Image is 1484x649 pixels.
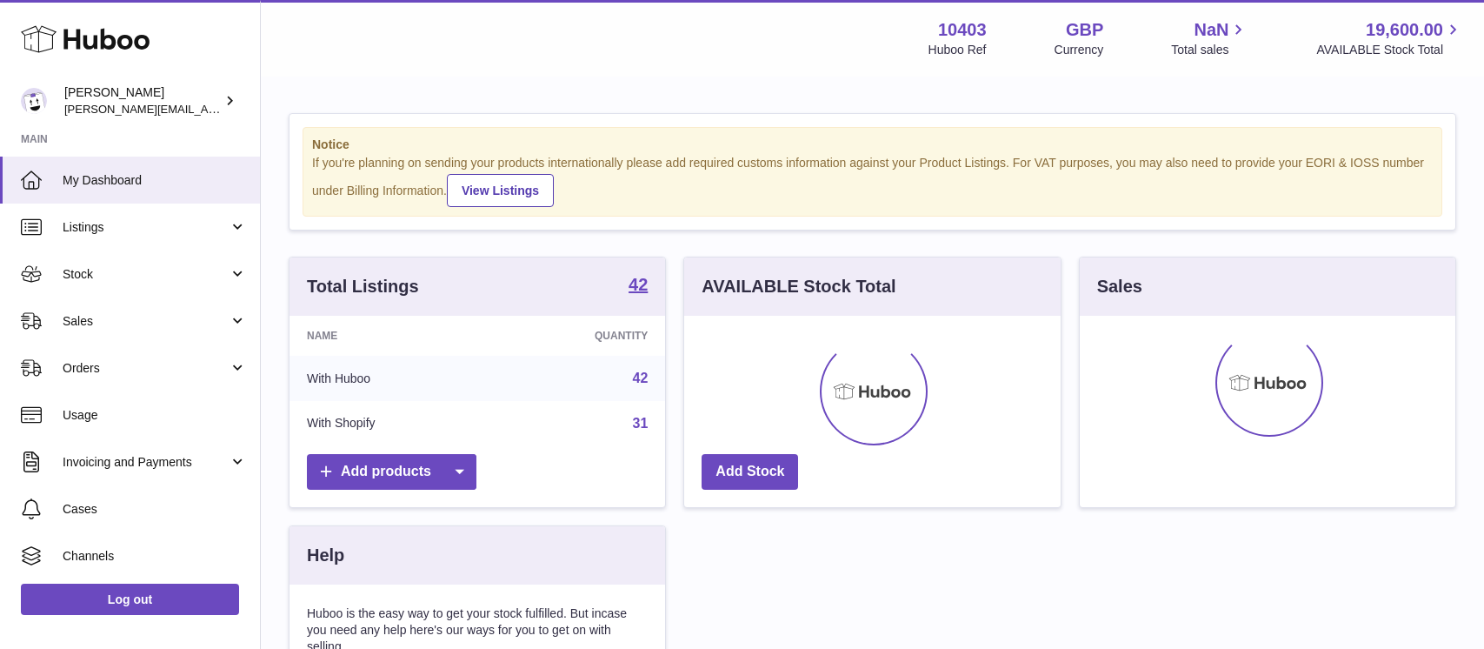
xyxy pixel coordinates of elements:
span: 19,600.00 [1366,18,1443,42]
a: 42 [629,276,648,297]
td: With Huboo [289,356,492,401]
span: Total sales [1171,42,1248,58]
a: Add Stock [702,454,798,490]
th: Quantity [492,316,665,356]
span: Stock [63,266,229,283]
span: Channels [63,548,247,565]
a: Add products [307,454,476,490]
h3: AVAILABLE Stock Total [702,275,895,298]
h3: Help [307,544,344,567]
h3: Sales [1097,275,1142,298]
span: Listings [63,219,229,236]
strong: 42 [629,276,648,293]
a: NaN Total sales [1171,18,1248,58]
strong: 10403 [938,18,987,42]
td: With Shopify [289,401,492,446]
span: My Dashboard [63,172,247,189]
strong: GBP [1066,18,1103,42]
strong: Notice [312,137,1433,153]
a: View Listings [447,174,554,207]
h3: Total Listings [307,275,419,298]
a: Log out [21,584,239,615]
div: Huboo Ref [928,42,987,58]
span: [PERSON_NAME][EMAIL_ADDRESS][DOMAIN_NAME] [64,102,349,116]
a: 31 [633,416,649,431]
a: 19,600.00 AVAILABLE Stock Total [1316,18,1463,58]
th: Name [289,316,492,356]
span: AVAILABLE Stock Total [1316,42,1463,58]
span: Sales [63,313,229,330]
span: Usage [63,407,247,424]
img: keval@makerscabinet.com [21,88,47,114]
div: [PERSON_NAME] [64,84,221,117]
span: Orders [63,360,229,377]
div: Currency [1055,42,1104,58]
div: If you're planning on sending your products internationally please add required customs informati... [312,155,1433,207]
span: Cases [63,501,247,518]
span: Invoicing and Payments [63,454,229,471]
span: NaN [1194,18,1228,42]
a: 42 [633,371,649,385]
